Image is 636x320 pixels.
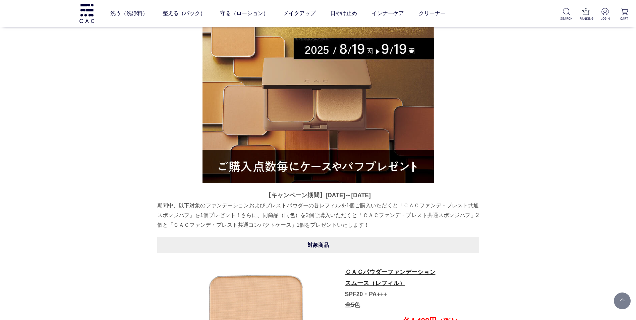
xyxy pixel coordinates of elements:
[618,16,631,21] p: CART
[599,8,611,21] a: LOGIN
[157,201,479,230] p: 期間中、以下対象のファンデーションおよびプレストパウダーの各レフィルを1個ご購入いただくと「ＣＡＣファンデ・プレスト共通スポンジパフ」を1個プレゼント！さらに、同商品（同色）を2個ご購入いただく...
[157,237,479,253] div: 対象商品
[110,4,148,23] a: 洗う（洗浄料）
[560,8,573,21] a: SEARCH
[580,16,592,21] p: RANKING
[599,16,611,21] p: LOGIN
[163,4,206,23] a: 整える（パック）
[330,4,357,23] a: 日やけ止め
[345,267,460,310] p: SPF20・PA+++ 全5色
[78,4,95,23] img: logo
[220,4,269,23] a: 守る（ローション）
[618,8,631,21] a: CART
[283,4,315,23] a: メイクアップ
[345,269,436,286] a: ＣＡＣパウダーファンデーションスムース（レフィル）
[560,16,573,21] p: SEARCH
[419,4,446,23] a: クリーナー
[580,8,592,21] a: RANKING
[157,190,479,201] p: 【キャンペーン期間】[DATE]～[DATE]
[372,4,404,23] a: インナーケア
